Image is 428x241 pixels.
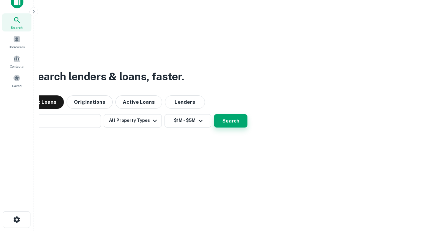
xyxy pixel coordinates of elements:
[214,114,247,128] button: Search
[67,95,113,109] button: Originations
[115,95,162,109] button: Active Loans
[9,44,25,50] span: Borrowers
[165,114,211,128] button: $1M - $5M
[2,33,31,51] a: Borrowers
[2,13,31,31] a: Search
[12,83,22,88] span: Saved
[30,69,184,85] h3: Search lenders & loans, faster.
[2,72,31,90] a: Saved
[165,95,205,109] button: Lenders
[10,64,23,69] span: Contacts
[395,187,428,220] iframe: Chat Widget
[104,114,162,128] button: All Property Types
[11,25,23,30] span: Search
[2,52,31,70] a: Contacts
